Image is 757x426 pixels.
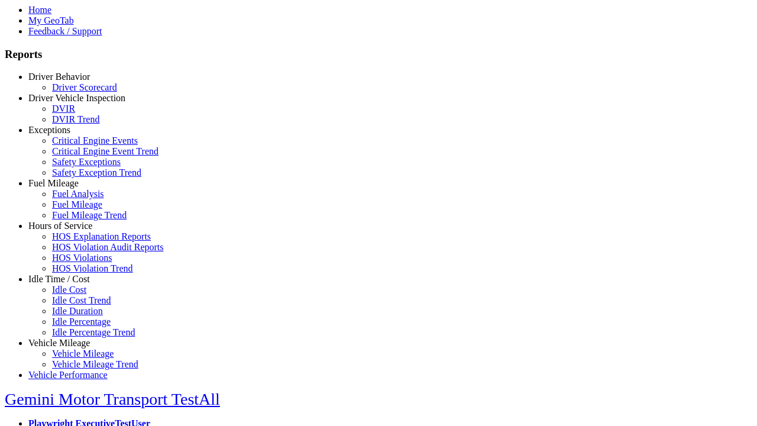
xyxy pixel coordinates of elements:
a: Critical Engine Event Trend [52,146,158,156]
a: Idle Cost Trend [52,295,111,305]
a: HOS Explanation Reports [52,231,151,241]
a: Idle Percentage [52,317,111,327]
a: Idle Duration [52,306,103,316]
a: Fuel Analysis [52,189,104,199]
a: Vehicle Mileage Trend [52,359,138,369]
a: Vehicle Mileage [52,348,114,359]
a: HOS Violations [52,253,112,263]
a: Hours of Service [28,221,92,231]
h3: Reports [5,48,752,61]
a: Fuel Mileage Trend [52,210,127,220]
a: Critical Engine Events [52,135,138,146]
a: Idle Percentage Trend [52,327,135,337]
a: Exceptions [28,125,70,135]
a: HOS Violation Trend [52,263,133,273]
a: DVIR [52,104,75,114]
a: Feedback / Support [28,26,102,36]
a: Driver Scorecard [52,82,117,92]
a: Safety Exceptions [52,157,121,167]
a: Safety Exception Trend [52,167,141,177]
a: Home [28,5,51,15]
a: HOS Violation Audit Reports [52,242,164,252]
a: Idle Time / Cost [28,274,90,284]
a: Vehicle Mileage [28,338,90,348]
a: Idle Cost [52,285,86,295]
a: Driver Vehicle Inspection [28,93,125,103]
a: Driver Behavior [28,72,90,82]
a: Vehicle Performance [28,370,108,380]
a: DVIR Trend [52,114,99,124]
a: Fuel Mileage [28,178,79,188]
a: My GeoTab [28,15,74,25]
a: Gemini Motor Transport TestAll [5,390,220,408]
a: Fuel Mileage [52,199,102,209]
